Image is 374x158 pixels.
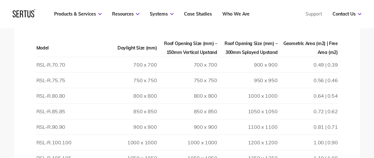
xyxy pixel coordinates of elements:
td: 700 x 700 [157,57,217,73]
td: 1000 x 1000 [97,135,157,150]
td: RSL-R.85.85 [36,104,97,119]
td: 800 x 800 [157,88,217,104]
td: 750 x 750 [97,73,157,88]
td: 0.56 | 0.46 [277,73,338,88]
td: 1050 x 1050 [217,104,277,119]
td: RSL-R.80.80 [36,88,97,104]
td: 900 x 900 [217,57,277,73]
td: 800 x 800 [97,88,157,104]
td: 900 x 900 [157,119,217,135]
th: Roof Opening Size (mm) – 150mm Vertical Upstand [157,39,217,57]
td: 1000 x 1000 [157,135,217,150]
td: RSL-R.75.75 [36,73,97,88]
td: RSL-R.100.100 [36,135,97,150]
a: Products & Services [54,11,102,17]
a: Who We Are [222,11,250,17]
td: 850 x 850 [97,104,157,119]
iframe: Chat Widget [260,85,374,158]
th: Geometric Area (m2) | Free Area (m2) [277,39,338,57]
td: RSL-R.90.90 [36,119,97,135]
a: Contact Us [333,11,361,17]
td: 1200 x 1200 [217,135,277,150]
td: RSL-R.70.70 [36,57,97,73]
a: Systems [150,11,174,17]
td: 750 x 750 [157,73,217,88]
a: Case Studies [184,11,212,17]
td: 950 x 950 [217,73,277,88]
a: Resources [112,11,139,17]
th: Daylight Size (mm) [97,39,157,57]
td: 900 x 900 [97,119,157,135]
td: 700 x 700 [97,57,157,73]
th: Model [36,39,97,57]
td: 1000 x 1000 [217,88,277,104]
td: 1100 x 1100 [217,119,277,135]
th: Roof Opening Size (mm) – 300mm Splayed Upstand [217,39,277,57]
td: 0.49 | 0.39 [277,57,338,73]
a: Support [306,11,322,17]
td: 850 x 850 [157,104,217,119]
